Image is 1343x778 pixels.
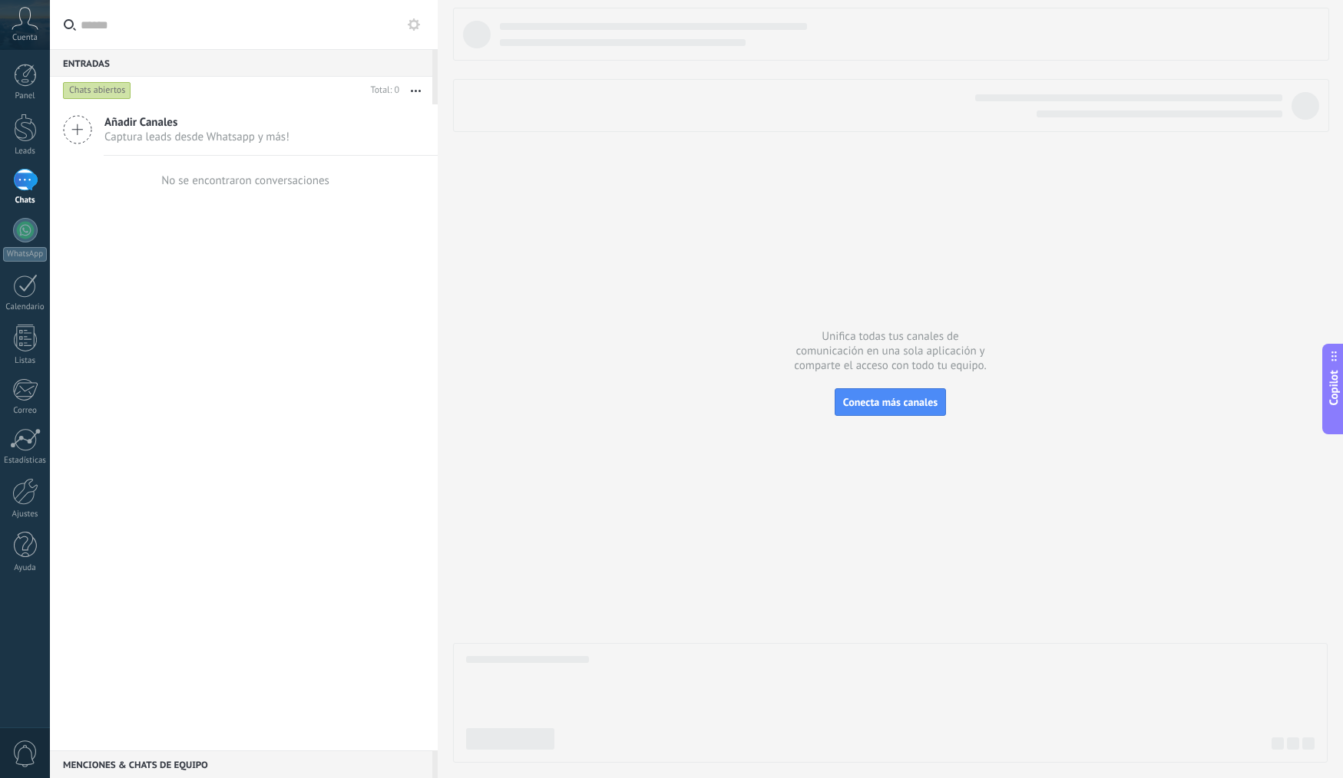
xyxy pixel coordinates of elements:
[399,77,432,104] button: Más
[3,563,48,573] div: Ayuda
[3,302,48,312] div: Calendario
[835,388,946,416] button: Conecta más canales
[50,750,432,778] div: Menciones & Chats de equipo
[161,173,329,188] div: No se encontraron conversaciones
[3,247,47,262] div: WhatsApp
[63,81,131,100] div: Chats abiertos
[3,456,48,466] div: Estadísticas
[104,130,289,144] span: Captura leads desde Whatsapp y más!
[104,115,289,130] span: Añadir Canales
[843,395,938,409] span: Conecta más canales
[3,91,48,101] div: Panel
[3,509,48,519] div: Ajustes
[12,33,38,43] span: Cuenta
[3,147,48,157] div: Leads
[1326,371,1341,406] span: Copilot
[3,196,48,206] div: Chats
[365,83,399,98] div: Total: 0
[3,356,48,366] div: Listas
[3,406,48,416] div: Correo
[50,49,432,77] div: Entradas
